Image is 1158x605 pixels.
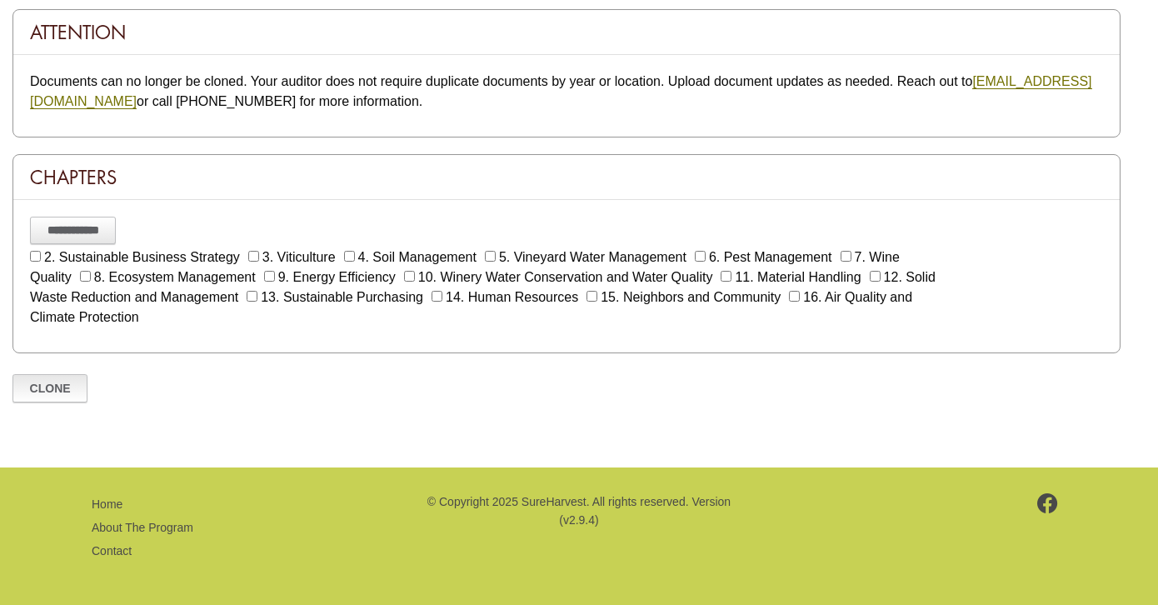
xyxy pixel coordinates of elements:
div: Documents can no longer be cloned. Your auditor does not require duplicate documents by year or l... [13,55,1120,128]
label: 9. Energy Efficiency [278,270,396,284]
label: 10. Winery Water Conservation and Water Quality [418,270,713,284]
label: 2. Sustainable Business Strategy [44,250,240,264]
img: footer-facebook.png [1037,493,1058,513]
p: © Copyright 2025 SureHarvest. All rights reserved. Version (v2.9.4) [425,492,733,530]
label: 4. Soil Management [358,250,477,264]
label: 11. Material Handling [735,270,861,284]
div: Attention [13,10,1120,55]
label: 7. Wine Quality [30,250,900,284]
label: 16. Air Quality and Climate Protection [30,290,912,324]
label: 13. Sustainable Purchasing [261,290,423,304]
label: 14. Human Resources [446,290,578,304]
div: Chapters [13,155,1120,200]
label: 15. Neighbors and Community [601,290,781,304]
a: [EMAIL_ADDRESS][DOMAIN_NAME] [30,74,1092,109]
a: About The Program [92,521,193,534]
label: 12. Solid Waste Reduction and Management [30,270,936,304]
a: Home [92,497,122,511]
a: Contact [92,544,132,557]
label: 3. Viticulture [262,250,336,264]
label: 6. Pest Management [709,250,832,264]
label: 8. Ecosystem Management [94,270,256,284]
a: Clone [12,374,87,402]
label: 5. Vineyard Water Management [499,250,686,264]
